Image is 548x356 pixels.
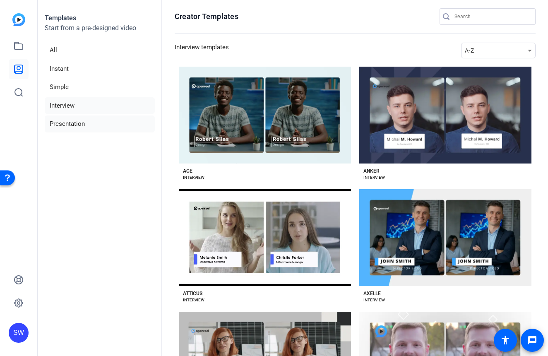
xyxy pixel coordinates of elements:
li: Instant [45,60,155,77]
div: INTERVIEW [183,174,204,181]
input: Search [454,12,529,22]
mat-icon: accessibility [500,335,510,345]
strong: Templates [45,14,76,22]
button: Template image [359,67,531,164]
div: SW [9,323,29,343]
li: Presentation [45,115,155,132]
div: ACE [183,168,192,174]
div: INTERVIEW [183,297,204,303]
li: Simple [45,79,155,96]
img: blue-gradient.svg [12,13,25,26]
span: Preview Axelle [430,235,461,240]
button: Template image [179,67,351,164]
button: Template image [359,189,531,286]
li: Interview [45,97,155,114]
span: Preview Ace [252,113,279,118]
div: AXELLE [363,290,381,297]
div: INTERVIEW [363,297,385,303]
h1: Creator Templates [175,12,238,22]
li: All [45,42,155,59]
mat-icon: message [527,335,537,345]
div: INTERVIEW [363,174,385,181]
span: Preview Anker [430,113,461,118]
div: ATTICUS [183,290,202,297]
span: A-Z [465,47,474,54]
button: Template image [179,189,351,286]
p: Start from a pre-designed video [45,23,155,40]
div: ANKER [363,168,380,174]
h3: Interview templates [175,43,229,58]
span: Preview Atticus [248,235,282,240]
